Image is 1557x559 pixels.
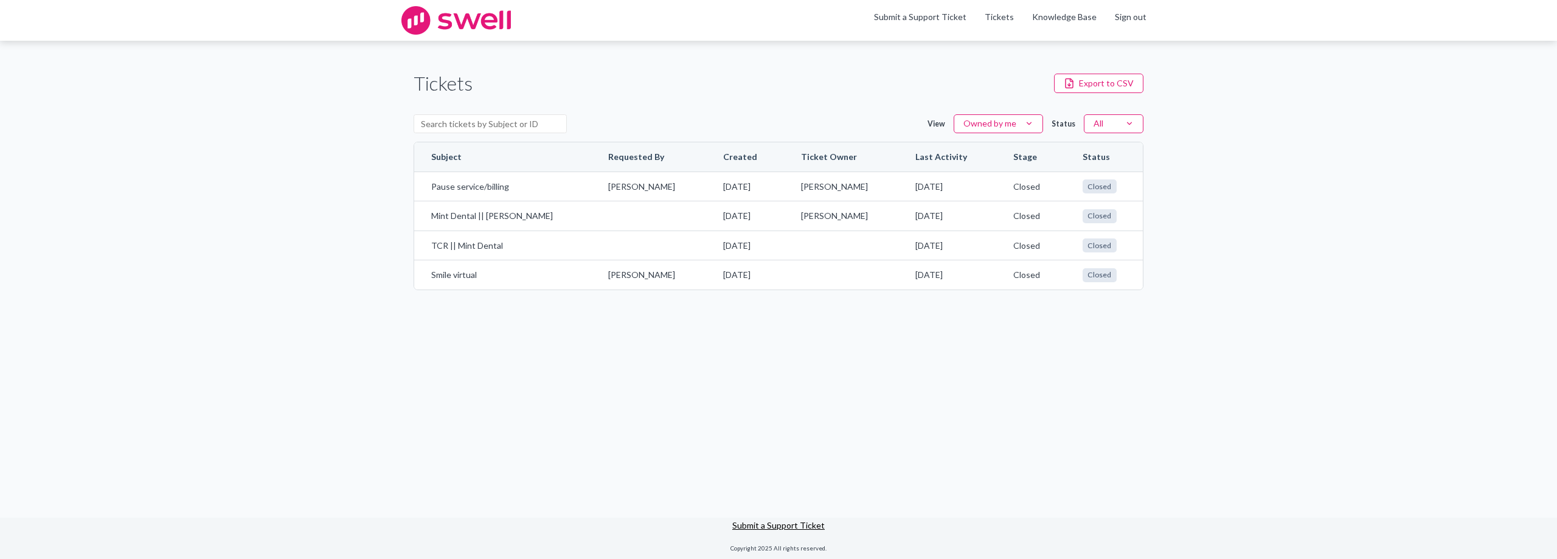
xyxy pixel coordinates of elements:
div: Navigation Menu [976,11,1156,30]
input: Search tickets by Subject or ID [414,114,567,134]
th: Created [706,142,783,172]
iframe: Chat Widget [1349,428,1557,559]
a: Knowledge Base [1032,11,1097,23]
button: Export to CSV [1054,74,1143,93]
span: [PERSON_NAME] [608,269,689,281]
span: Closed [1083,238,1117,252]
label: Status [1052,119,1075,129]
a: Tickets [985,11,1014,23]
a: TCR || Mint Dental [431,240,574,252]
th: Last Activity [898,142,996,172]
span: [PERSON_NAME] [801,181,882,193]
span: [PERSON_NAME] [608,181,689,193]
th: Requested By [591,142,706,172]
td: [DATE] [898,201,996,231]
a: Submit a Support Ticket [732,520,825,530]
a: Mint Dental || [PERSON_NAME] [431,210,574,222]
a: Sign out [1115,11,1146,23]
td: [DATE] [706,260,783,290]
a: Submit a Support Ticket [874,12,966,22]
td: [DATE] [706,231,783,260]
h1: Tickets [414,70,473,97]
td: [DATE] [898,231,996,260]
a: Pause service/billing [431,181,574,193]
button: All [1084,114,1143,134]
ul: Main menu [865,11,1156,30]
td: Closed [996,231,1066,260]
th: Subject [414,142,591,172]
td: [DATE] [898,260,996,290]
label: View [928,119,945,129]
td: [DATE] [706,201,783,231]
th: Status [1066,142,1143,172]
nav: Swell CX Support [865,11,1156,30]
a: Smile virtual [431,269,574,281]
span: [PERSON_NAME] [801,210,882,222]
span: Closed [1083,268,1117,282]
span: Closed [1083,179,1117,193]
td: [DATE] [898,172,996,201]
td: Closed [996,201,1066,231]
th: Ticket Owner [784,142,899,172]
td: [DATE] [706,172,783,201]
span: Closed [1083,209,1117,223]
td: Closed [996,172,1066,201]
td: Closed [996,260,1066,290]
button: Owned by me [954,114,1043,134]
th: Stage [996,142,1066,172]
img: swell [401,6,511,35]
